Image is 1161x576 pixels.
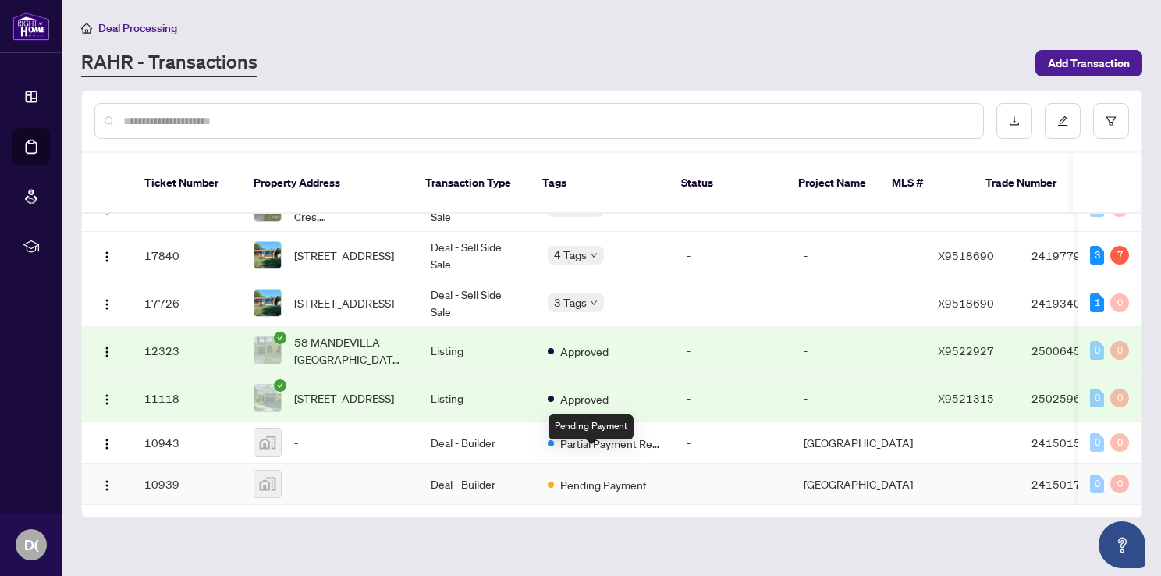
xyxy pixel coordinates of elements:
[294,247,394,264] span: [STREET_ADDRESS]
[1019,375,1128,422] td: 2502596
[241,153,413,214] th: Property Address
[1035,50,1142,76] button: Add Transaction
[94,386,119,411] button: Logo
[413,153,530,214] th: Transaction Type
[554,246,587,264] span: 4 Tags
[81,23,92,34] span: home
[101,298,113,311] img: Logo
[1099,521,1145,568] button: Open asap
[1110,389,1129,407] div: 0
[1057,116,1068,126] span: edit
[560,476,647,493] span: Pending Payment
[132,327,241,375] td: 12323
[94,430,119,455] button: Logo
[1110,475,1129,493] div: 0
[1009,116,1020,126] span: download
[560,343,609,360] span: Approved
[1110,341,1129,360] div: 0
[791,279,925,327] td: -
[674,375,791,422] td: -
[996,103,1032,139] button: download
[973,153,1082,214] th: Trade Number
[254,385,281,411] img: thumbnail-img
[1048,51,1130,76] span: Add Transaction
[418,375,535,422] td: Listing
[938,343,994,357] span: X9522927
[132,422,241,464] td: 10943
[938,296,994,310] span: X9518690
[1110,433,1129,452] div: 0
[560,390,609,407] span: Approved
[254,471,281,497] img: thumbnail-img
[132,279,241,327] td: 17726
[418,232,535,279] td: Deal - Sell Side Sale
[98,21,177,35] span: Deal Processing
[1019,279,1128,327] td: 2419340
[94,338,119,363] button: Logo
[418,422,535,464] td: Deal - Builder
[1110,293,1129,312] div: 0
[791,375,925,422] td: -
[418,464,535,505] td: Deal - Builder
[669,153,786,214] th: Status
[101,346,113,358] img: Logo
[132,375,241,422] td: 11118
[101,251,113,263] img: Logo
[101,479,113,492] img: Logo
[530,153,669,214] th: Tags
[418,327,535,375] td: Listing
[294,434,298,451] span: -
[132,153,241,214] th: Ticket Number
[101,393,113,406] img: Logo
[1019,464,1128,505] td: 2415017
[1019,232,1128,279] td: 2419779
[294,294,394,311] span: [STREET_ADDRESS]
[274,379,286,392] span: check-circle
[24,534,39,556] span: D(
[1090,341,1104,360] div: 0
[94,243,119,268] button: Logo
[274,332,286,344] span: check-circle
[81,49,257,77] a: RAHR - Transactions
[94,290,119,315] button: Logo
[1093,103,1129,139] button: filter
[674,232,791,279] td: -
[1090,389,1104,407] div: 0
[132,464,241,505] td: 10939
[94,471,119,496] button: Logo
[254,429,281,456] img: thumbnail-img
[254,242,281,268] img: thumbnail-img
[554,293,587,311] span: 3 Tags
[101,438,113,450] img: Logo
[938,248,994,262] span: X9518690
[549,414,634,439] div: Pending Payment
[294,389,394,407] span: [STREET_ADDRESS]
[254,337,281,364] img: thumbnail-img
[1090,246,1104,265] div: 3
[1090,293,1104,312] div: 1
[294,475,298,492] span: -
[590,251,598,259] span: down
[1106,116,1117,126] span: filter
[132,232,241,279] td: 17840
[1110,246,1129,265] div: 7
[791,422,925,464] td: [GEOGRAPHIC_DATA]
[1090,433,1104,452] div: 0
[1019,422,1128,464] td: 2415015
[879,153,973,214] th: MLS #
[791,232,925,279] td: -
[791,327,925,375] td: -
[938,391,994,405] span: X9521315
[1045,103,1081,139] button: edit
[674,327,791,375] td: -
[254,290,281,316] img: thumbnail-img
[1090,475,1104,493] div: 0
[1019,327,1128,375] td: 2500645
[560,435,662,452] span: Partial Payment Received
[294,333,406,368] span: 58 MANDEVILLA [GEOGRAPHIC_DATA] and Area [GEOGRAPHIC_DATA] K1T 0Y5 [GEOGRAPHIC_DATA], [GEOGRAPHIC...
[791,464,925,505] td: [GEOGRAPHIC_DATA]
[590,299,598,307] span: down
[786,153,879,214] th: Project Name
[674,422,791,464] td: -
[418,279,535,327] td: Deal - Sell Side Sale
